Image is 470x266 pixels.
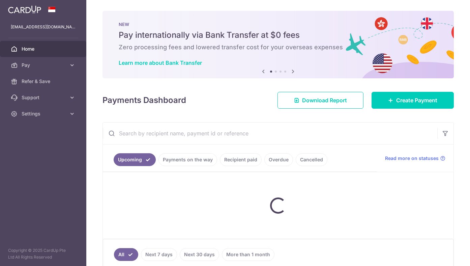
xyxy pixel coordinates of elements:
span: Support [22,94,66,101]
a: Cancelled [296,153,327,166]
a: Read more on statuses [385,155,445,162]
p: NEW [119,22,438,27]
span: Download Report [302,96,347,104]
h4: Payments Dashboard [102,94,186,106]
span: Refer & Save [22,78,66,85]
a: All [114,248,138,261]
a: More than 1 month [222,248,274,261]
img: CardUp [8,5,41,14]
h5: Pay internationally via Bank Transfer at $0 fees [119,30,438,41]
a: Payments on the way [158,153,217,166]
a: Next 30 days [180,248,219,261]
a: Download Report [277,92,363,109]
h6: Zero processing fees and lowered transfer cost for your overseas expenses [119,43,438,51]
input: Search by recipient name, payment id or reference [103,123,437,144]
a: Recipient paid [220,153,262,166]
span: Home [22,46,66,52]
a: Overdue [264,153,293,166]
span: Settings [22,110,66,117]
a: Learn more about Bank Transfer [119,59,202,66]
a: Create Payment [372,92,454,109]
span: Create Payment [396,96,437,104]
p: [EMAIL_ADDRESS][DOMAIN_NAME] [11,24,76,30]
a: Upcoming [114,153,156,166]
span: Pay [22,62,66,69]
a: Next 7 days [141,248,177,261]
img: Bank transfer banner [102,11,454,78]
span: Read more on statuses [385,155,439,162]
